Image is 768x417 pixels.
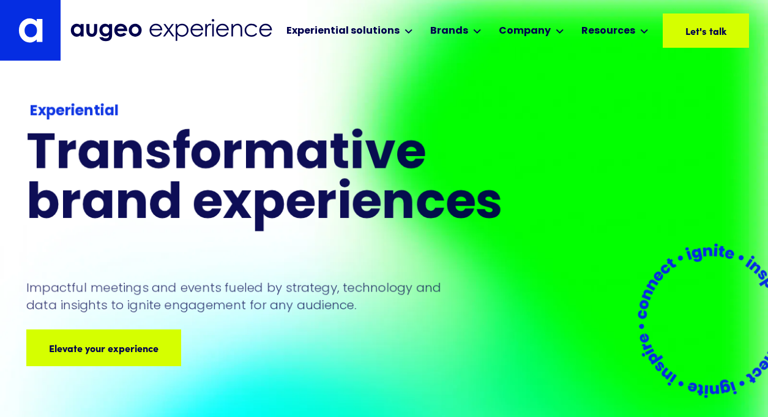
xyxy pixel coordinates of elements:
[663,13,749,48] a: Let's talk
[26,130,555,230] h1: Transformative brand experiences
[26,329,181,366] a: Elevate your experience
[286,24,400,39] div: Experiential solutions
[29,100,551,122] div: Experiential
[581,24,635,39] div: Resources
[499,24,551,39] div: Company
[26,279,447,314] p: Impactful meetings and events fueled by strategy, technology and data insights to ignite engageme...
[70,19,272,42] img: Augeo Experience business unit full logo in midnight blue.
[18,18,43,43] img: Augeo's "a" monogram decorative logo in white.
[430,24,468,39] div: Brands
